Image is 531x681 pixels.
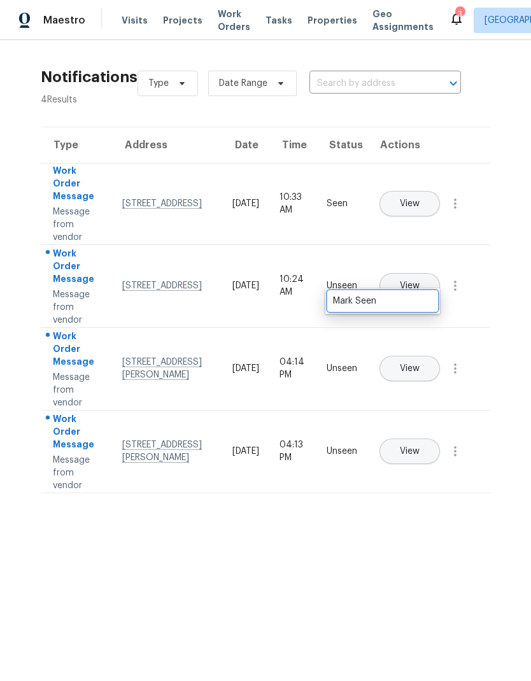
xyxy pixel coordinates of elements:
[222,127,269,163] th: Date
[232,362,259,375] div: [DATE]
[53,206,102,244] div: Message from vendor
[379,191,440,216] button: View
[163,14,202,27] span: Projects
[327,445,357,458] div: Unseen
[280,356,306,381] div: 04:14 PM
[41,94,138,106] div: 4 Results
[53,371,102,409] div: Message from vendor
[327,279,357,292] div: Unseen
[232,445,259,458] div: [DATE]
[455,8,464,20] div: 3
[112,127,222,163] th: Address
[53,454,102,492] div: Message from vendor
[379,356,440,381] button: View
[367,127,490,163] th: Actions
[400,364,420,374] span: View
[232,197,259,210] div: [DATE]
[400,199,420,209] span: View
[333,295,432,307] div: Mark Seen
[43,14,85,27] span: Maestro
[316,127,367,163] th: Status
[41,127,112,163] th: Type
[53,330,102,371] div: Work Order Message
[379,273,440,298] button: View
[219,77,267,90] span: Date Range
[327,362,357,375] div: Unseen
[148,77,169,90] span: Type
[232,279,259,292] div: [DATE]
[400,447,420,456] span: View
[265,16,292,25] span: Tasks
[444,74,462,92] button: Open
[379,439,440,464] button: View
[309,74,425,94] input: Search by address
[280,191,306,216] div: 10:33 AM
[53,247,102,288] div: Work Order Message
[41,71,138,83] h2: Notifications
[53,288,102,326] div: Message from vendor
[269,127,316,163] th: Time
[400,281,420,291] span: View
[327,197,357,210] div: Seen
[280,273,306,298] div: 10:24 AM
[122,14,148,27] span: Visits
[53,412,102,454] div: Work Order Message
[308,14,357,27] span: Properties
[280,439,306,464] div: 04:13 PM
[218,8,250,33] span: Work Orders
[53,164,102,206] div: Work Order Message
[372,8,434,33] span: Geo Assignments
